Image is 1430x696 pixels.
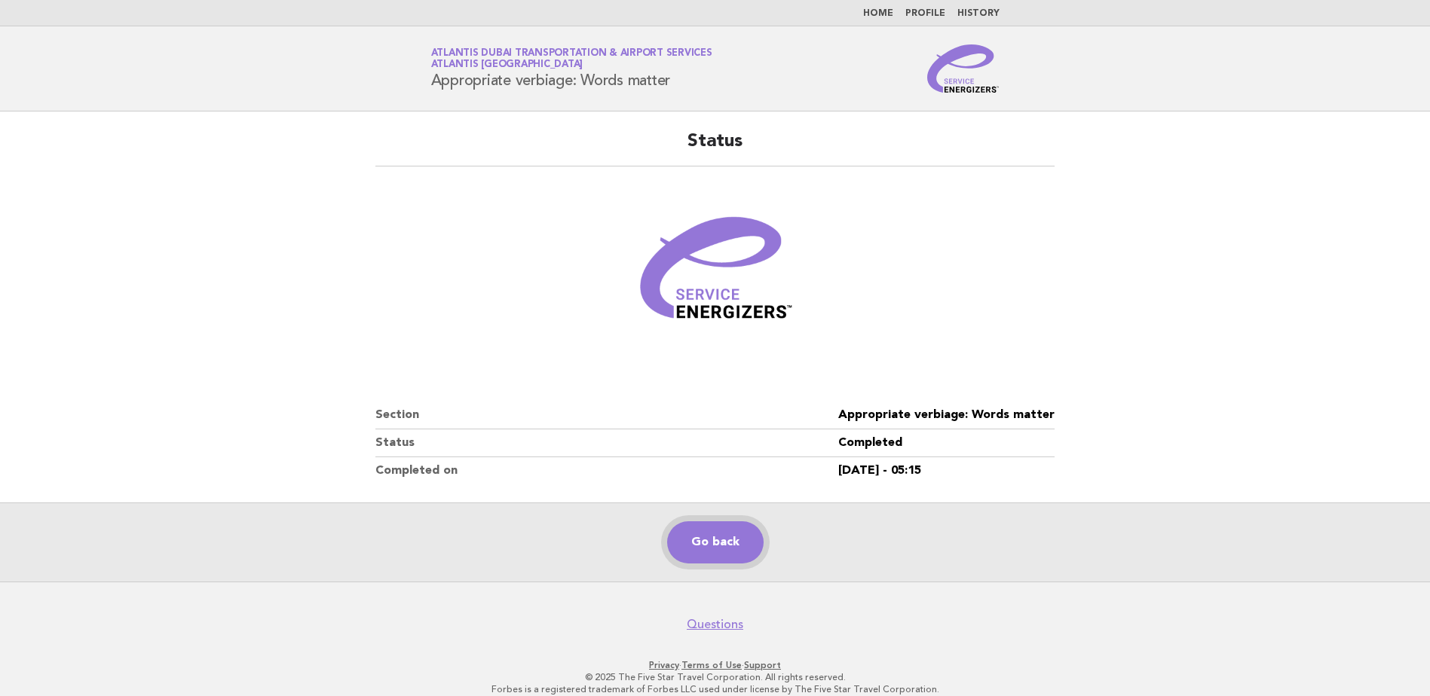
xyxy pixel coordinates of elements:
[667,521,764,563] a: Go back
[625,185,806,365] img: Verified
[863,9,893,18] a: Home
[838,401,1055,429] dd: Appropriate verbiage: Words matter
[927,44,1000,93] img: Service Energizers
[744,660,781,670] a: Support
[431,48,712,69] a: Atlantis Dubai Transportation & Airport ServicesAtlantis [GEOGRAPHIC_DATA]
[375,457,838,484] dt: Completed on
[254,659,1177,671] p: · ·
[957,9,1000,18] a: History
[649,660,679,670] a: Privacy
[905,9,945,18] a: Profile
[838,429,1055,457] dd: Completed
[431,60,583,70] span: Atlantis [GEOGRAPHIC_DATA]
[838,457,1055,484] dd: [DATE] - 05:15
[681,660,742,670] a: Terms of Use
[375,429,838,457] dt: Status
[375,401,838,429] dt: Section
[687,617,743,632] a: Questions
[375,130,1055,166] h2: Status
[254,671,1177,683] p: © 2025 The Five Star Travel Corporation. All rights reserved.
[254,683,1177,695] p: Forbes is a registered trademark of Forbes LLC used under license by The Five Star Travel Corpora...
[431,49,712,88] h1: Appropriate verbiage: Words matter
